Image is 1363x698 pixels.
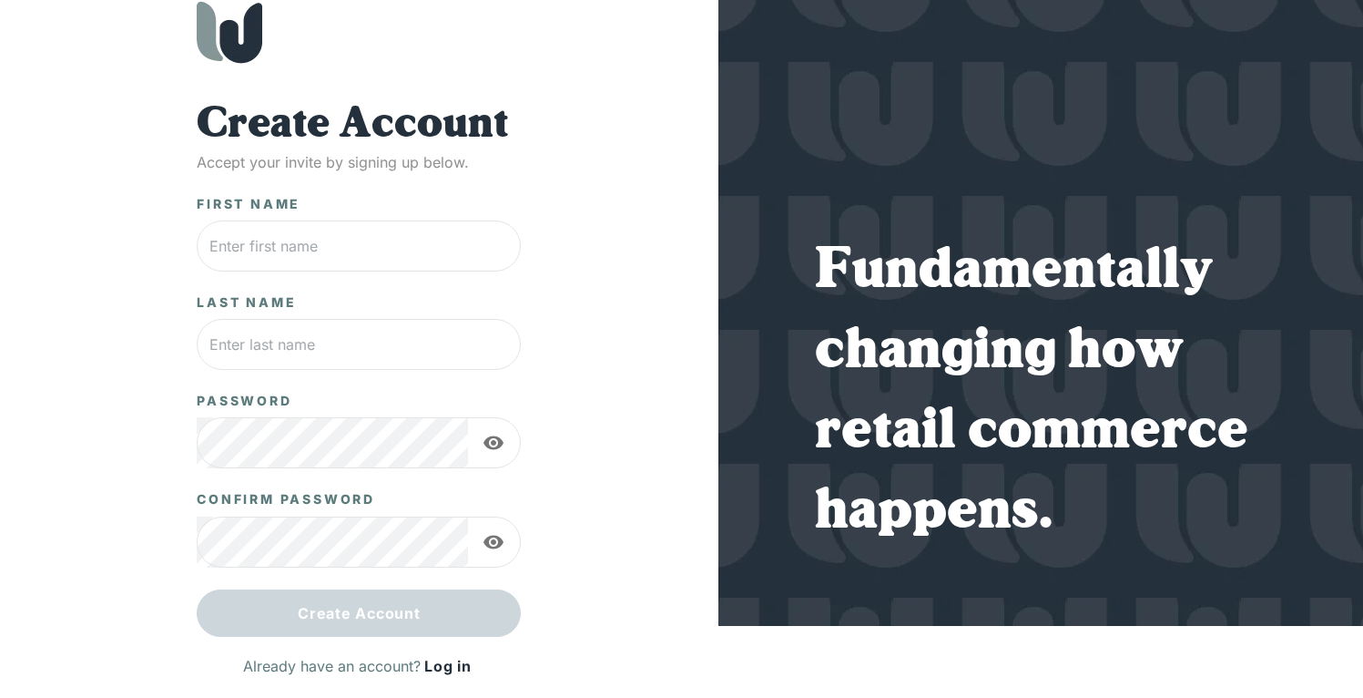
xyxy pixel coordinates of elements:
[197,151,521,173] p: Accept your invite by signing up below.
[197,392,291,410] label: Password
[197,293,296,312] label: Last Name
[243,655,421,677] p: Already have an account?
[197,100,521,151] h1: Create Account
[197,221,521,272] input: Enter first name
[421,652,475,681] a: Log in
[815,232,1266,553] h1: Fundamentally changing how retail commerce happens.
[197,1,262,64] img: Wholeshop logo
[197,195,300,213] label: First Name
[197,319,521,370] input: Enter last name
[197,490,375,508] label: Confirm Password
